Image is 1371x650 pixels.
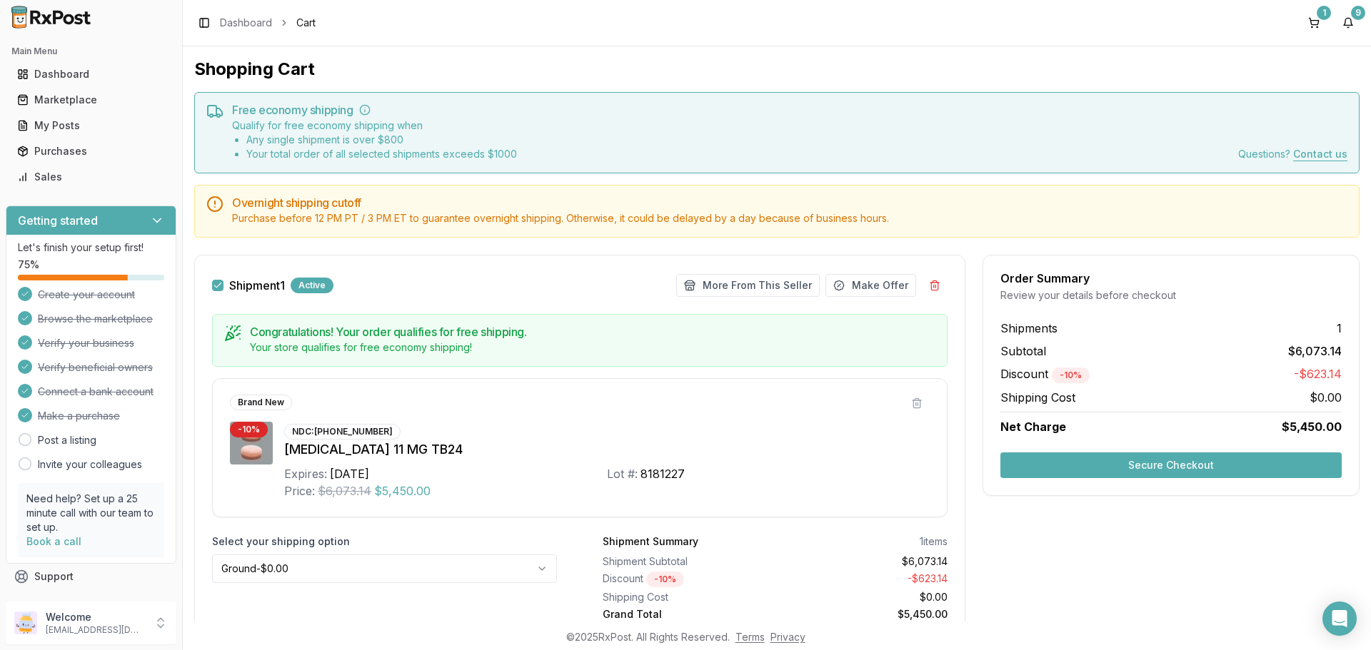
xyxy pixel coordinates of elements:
div: Open Intercom Messenger [1322,601,1357,636]
div: - $623.14 [781,572,948,587]
span: $6,073.14 [1288,342,1342,360]
a: Book a call [26,535,81,547]
div: Your store qualifies for free economy shipping! [250,340,935,355]
h2: Main Menu [11,46,171,57]
button: Support [6,564,176,589]
span: -$623.14 [1294,365,1342,383]
p: Let's finish your setup first! [18,240,164,255]
div: 1 [1317,6,1331,20]
a: Dashboard [11,61,171,87]
div: Brand New [230,395,292,410]
div: Expires: [284,465,327,482]
div: 8181227 [641,465,685,482]
a: My Posts [11,113,171,138]
span: Connect a bank account [38,385,154,399]
span: Discount [1000,367,1090,381]
h5: Congratulations! Your order qualifies for free shipping. [250,326,935,337]
div: Discount [603,572,770,587]
div: Qualify for free economy shipping when [232,118,517,161]
div: $6,073.14 [781,554,948,569]
span: Shipping Cost [1000,389,1075,406]
nav: breadcrumb [220,16,316,30]
div: Order Summary [1000,273,1342,284]
div: [MEDICAL_DATA] 11 MG TB24 [284,440,930,459]
p: Need help? Set up a 25 minute call with our team to set up. [26,492,156,534]
div: 9 [1351,6,1365,20]
span: Feedback [34,595,83,609]
div: 1 items [920,534,948,549]
button: 1 [1302,11,1325,34]
div: Lot #: [607,465,638,482]
button: Marketplace [6,88,176,111]
p: [EMAIL_ADDRESS][DOMAIN_NAME] [46,624,145,636]
div: NDC: [PHONE_NUMBER] [284,424,401,440]
span: Shipments [1000,320,1058,337]
p: Welcome [46,610,145,624]
img: Xeljanz XR 11 MG TB24 [230,422,273,464]
div: Sales [17,170,165,184]
button: 9 [1337,11,1360,34]
span: $6,073.14 [318,482,371,499]
h1: Shopping Cart [194,58,1360,81]
div: Active [291,278,333,293]
button: Secure Checkout [1000,452,1342,478]
span: Subtotal [1000,342,1046,360]
a: Dashboard [220,16,272,30]
div: Questions? [1238,147,1347,161]
button: Purchases [6,140,176,163]
span: $5,450.00 [1282,418,1342,435]
span: 75 % [18,258,39,272]
div: Dashboard [17,67,165,81]
a: Post a listing [38,433,96,447]
div: Shipping Cost [603,590,770,604]
img: RxPost Logo [6,6,97,29]
a: Sales [11,164,171,190]
div: $0.00 [781,590,948,604]
span: 1 [1337,320,1342,337]
li: Your total order of all selected shipments exceeds $ 1000 [246,147,517,161]
div: - 10 % [230,422,268,437]
div: Review your details before checkout [1000,288,1342,303]
a: Privacy [770,631,805,643]
div: Price: [284,482,315,499]
div: Purchases [17,144,165,158]
a: Marketplace [11,87,171,113]
span: Net Charge [1000,420,1066,434]
label: Select your shipping option [212,534,557,549]
div: Grand Total [603,607,770,621]
span: Cart [296,16,316,30]
button: More From This Seller [676,274,820,297]
button: My Posts [6,114,176,137]
button: Make Offer [825,274,916,297]
button: Feedback [6,589,176,615]
div: Shipment Summary [603,534,698,549]
div: My Posts [17,118,165,133]
h5: Overnight shipping cutoff [232,197,1347,208]
h5: Free economy shipping [232,104,1347,116]
li: Any single shipment is over $ 800 [246,133,517,147]
div: - 10 % [1052,367,1090,383]
div: $5,450.00 [781,607,948,621]
span: Shipment 1 [229,280,285,291]
div: - 10 % [646,572,684,587]
a: Terms [735,631,765,643]
div: Purchase before 12 PM PT / 3 PM ET to guarantee overnight shipping. Otherwise, it could be delaye... [232,211,1347,225]
span: Make a purchase [38,409,120,423]
div: Shipment Subtotal [603,554,770,569]
img: User avatar [14,611,37,634]
span: Verify beneficial owners [38,360,153,375]
span: Browse the marketplace [38,312,153,326]
span: Verify your business [38,336,134,350]
a: Purchases [11,138,171,164]
div: Marketplace [17,93,165,107]
span: Create your account [38,288,135,302]
div: [DATE] [330,465,369,482]
button: Sales [6,166,176,188]
button: Dashboard [6,63,176,86]
a: Invite your colleagues [38,457,142,472]
span: $0.00 [1310,389,1342,406]
span: $5,450.00 [374,482,431,499]
h3: Getting started [18,212,98,229]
